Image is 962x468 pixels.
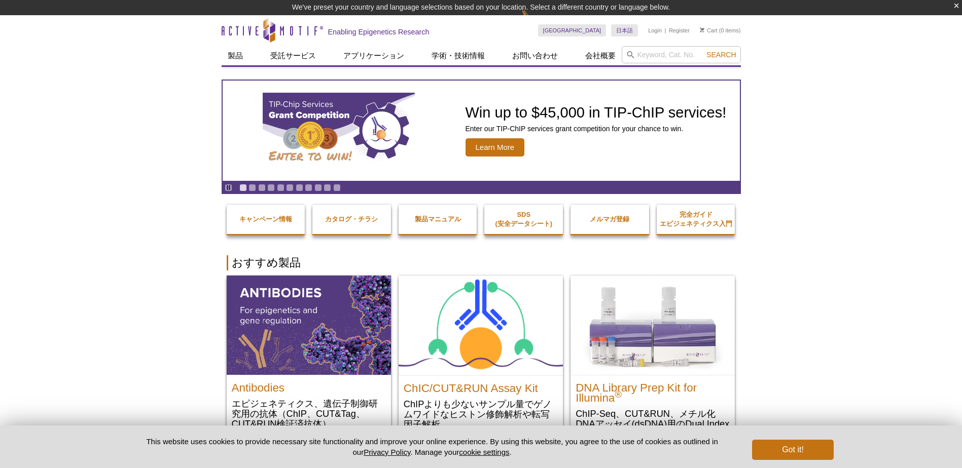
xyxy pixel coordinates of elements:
a: Privacy Policy [364,448,410,456]
a: Go to slide 1 [239,184,247,191]
strong: メルマガ登録 [590,215,629,223]
button: cookie settings [459,448,509,456]
img: Change Here [521,8,548,31]
strong: カタログ・チラシ [325,215,378,223]
a: 会社概要 [579,46,622,65]
a: Go to slide 4 [267,184,275,191]
a: Go to slide 11 [333,184,341,191]
a: 学術・技術情報 [425,46,491,65]
img: Your Cart [700,27,704,32]
a: Go to slide 10 [324,184,331,191]
a: Go to slide 5 [277,184,284,191]
h2: Win up to $45,000 in TIP-ChIP services! [466,105,727,120]
a: TIP-ChIP Services Grant Competition Win up to $45,000 in TIP-ChIP services! Enter our TIP-ChIP se... [223,81,740,181]
h2: おすすめ製品 [227,255,736,270]
a: Login [648,27,662,34]
h2: Enabling Epigenetics Research [328,27,430,36]
input: Keyword, Cat. No. [622,46,741,63]
a: DNA Library Prep Kit for Illumina DNA Library Prep Kit for Illumina® ChIP-Seq、CUT&RUN、メチル化DNAアッセイ... [571,276,735,449]
a: Go to slide 9 [314,184,322,191]
p: This website uses cookies to provide necessary site functionality and improve your online experie... [129,436,736,457]
button: Got it! [752,440,833,460]
p: エピジェネティクス、遺伝子制御研究用の抗体（ChIP、CUT&Tag、CUT&RUN検証済抗体） [232,398,386,429]
h2: ChIC/CUT&RUN Assay Kit [404,378,558,394]
a: Go to slide 8 [305,184,312,191]
a: ChIC/CUT&RUN Assay Kit ChIC/CUT&RUN Assay Kit ChIPよりも少ないサンプル量でゲノムワイドなヒストン修飾解析や転写因子解析 [399,276,563,440]
a: Go to slide 3 [258,184,266,191]
strong: キャンペーン情報 [239,215,292,223]
li: (0 items) [700,24,741,36]
p: ChIPよりも少ないサンプル量でゲノムワイドなヒストン修飾解析や転写因子解析 [404,399,558,430]
img: All Antibodies [227,276,391,375]
img: DNA Library Prep Kit for Illumina [571,276,735,375]
a: Register [669,27,690,34]
a: 日本語 [611,24,638,36]
a: SDS(安全データシート) [484,200,563,239]
span: Learn More [466,138,525,157]
p: Enter our TIP-ChIP services grant competition for your chance to win. [466,124,727,133]
li: | [665,24,666,36]
img: ChIC/CUT&RUN Assay Kit [399,276,563,375]
sup: ® [615,389,622,400]
a: Go to slide 2 [248,184,256,191]
a: All Antibodies Antibodies エピジェネティクス、遺伝子制御研究用の抗体（ChIP、CUT&Tag、CUT&RUN検証済抗体） [227,276,391,439]
strong: 製品マニュアル [415,215,461,223]
a: [GEOGRAPHIC_DATA] [538,24,607,36]
a: キャンペーン情報 [227,205,305,234]
a: アプリケーション [337,46,410,65]
a: 完全ガイドエピジェネティクス入門 [657,200,735,239]
a: 製品 [222,46,249,65]
a: Go to slide 7 [296,184,303,191]
a: お問い合わせ [506,46,564,65]
a: 受託サービス [264,46,322,65]
img: TIP-ChIP Services Grant Competition [263,93,415,169]
strong: SDS (安全データシート) [495,211,552,227]
a: Toggle autoplay [225,184,232,191]
a: 製品マニュアル [399,205,477,234]
h2: Antibodies [232,378,386,393]
span: Search [706,51,736,59]
a: カタログ・チラシ [312,205,391,234]
button: Search [703,50,739,59]
strong: 完全ガイド エピジェネティクス入門 [660,211,732,227]
p: ChIP-Seq、CUT&RUN、メチル化DNAアッセイ(dsDNA)用のDual Index NGS Library 調製キット [576,408,730,439]
article: TIP-ChIP Services Grant Competition [223,81,740,181]
a: Cart [700,27,718,34]
a: メルマガ登録 [571,205,649,234]
h2: DNA Library Prep Kit for Illumina [576,378,730,403]
a: Go to slide 6 [286,184,294,191]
